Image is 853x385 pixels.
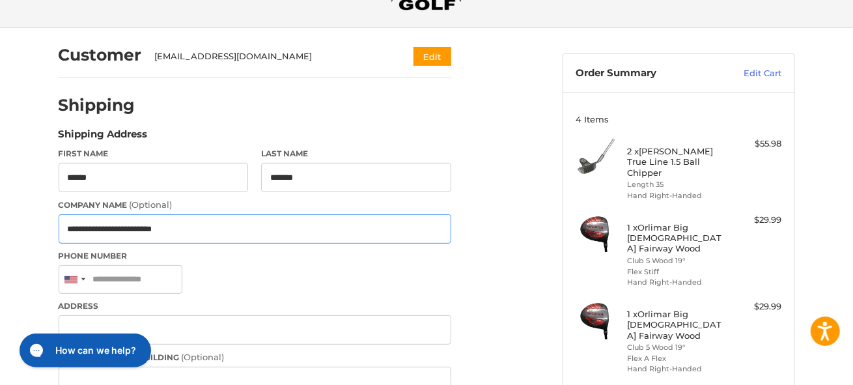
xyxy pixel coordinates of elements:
[130,199,173,210] small: (Optional)
[59,351,451,364] label: Apartment/Suite/Building
[576,67,716,80] h3: Order Summary
[13,329,155,372] iframe: Gorgias live chat messenger
[154,50,388,63] div: [EMAIL_ADDRESS][DOMAIN_NAME]
[627,353,727,364] li: Flex A Flex
[59,45,142,65] h2: Customer
[627,255,727,266] li: Club 5 Wood 19°
[746,350,853,385] iframe: Google Customer Reviews
[627,146,727,178] h4: 2 x [PERSON_NAME] True Line 1.5 Ball Chipper
[59,300,451,312] label: Address
[413,47,451,66] button: Edit
[627,364,727,375] li: Hand Right-Handed
[627,277,727,288] li: Hand Right-Handed
[182,352,225,362] small: (Optional)
[59,250,451,262] label: Phone Number
[627,309,727,341] h4: 1 x Orlimar Big [DEMOGRAPHIC_DATA] Fairway Wood
[716,67,781,80] a: Edit Cart
[627,190,727,201] li: Hand Right-Handed
[730,214,781,227] div: $29.99
[59,95,135,115] h2: Shipping
[627,266,727,278] li: Flex Stiff
[261,148,451,160] label: Last Name
[627,179,727,190] li: Length 35
[730,137,781,150] div: $55.98
[730,300,781,313] div: $29.99
[627,222,727,254] h4: 1 x Orlimar Big [DEMOGRAPHIC_DATA] Fairway Wood
[59,127,148,148] legend: Shipping Address
[576,114,781,124] h3: 4 Items
[59,148,249,160] label: First Name
[59,266,89,294] div: United States: +1
[627,342,727,353] li: Club 5 Wood 19°
[59,199,451,212] label: Company Name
